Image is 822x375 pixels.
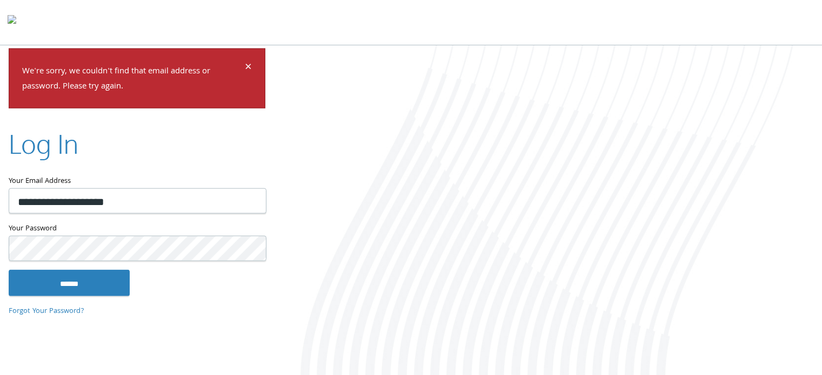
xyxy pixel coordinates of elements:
span: × [245,57,252,78]
button: Dismiss alert [245,62,252,74]
p: We're sorry, we couldn't find that email address or password. Please try again. [22,64,243,95]
img: todyl-logo-dark.svg [8,11,16,33]
h2: Log In [9,126,78,162]
label: Your Password [9,222,265,236]
a: Forgot Your Password? [9,305,84,317]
